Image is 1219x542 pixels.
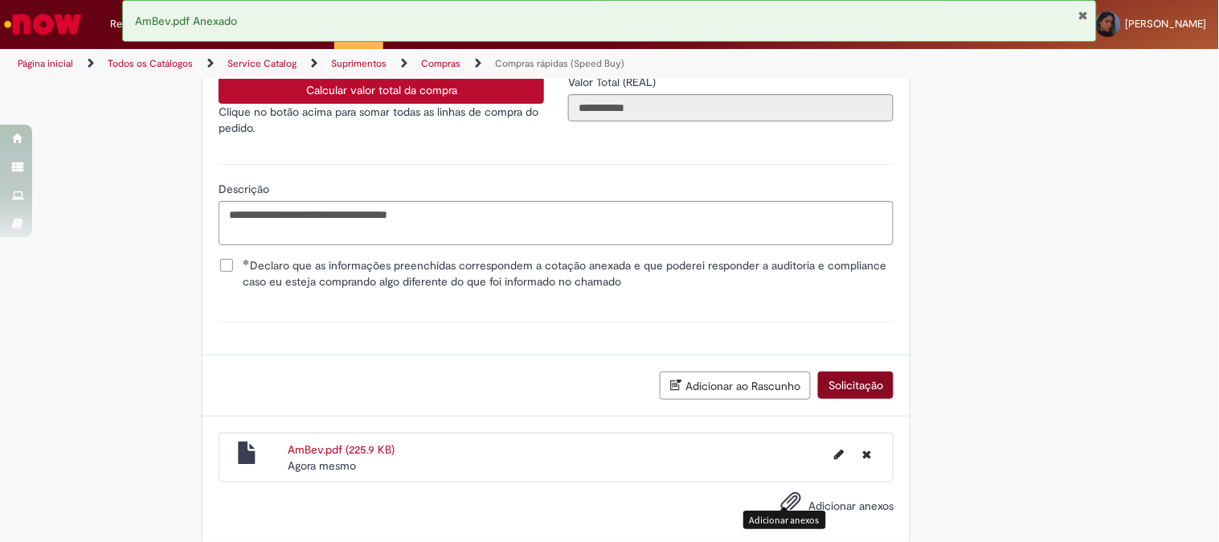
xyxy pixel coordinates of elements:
button: Calcular valor total da compra [219,76,544,104]
a: Compras rápidas (Speed Buy) [495,57,624,70]
span: Declaro que as informações preenchidas correspondem a cotação anexada e que poderei responder a a... [243,257,894,289]
span: [PERSON_NAME] [1126,17,1207,31]
div: Adicionar anexos [743,511,826,529]
a: Compras [421,57,460,70]
a: Todos os Catálogos [108,57,193,70]
time: 28/08/2025 14:13:51 [288,458,356,473]
a: Página inicial [18,57,73,70]
input: Valor Total (REAL) [568,94,894,121]
a: Service Catalog [227,57,297,70]
span: AmBev.pdf Anexado [135,14,237,28]
a: AmBev.pdf (225.9 KB) [288,442,395,457]
textarea: Descrição [219,201,894,244]
button: Adicionar anexos [776,487,805,524]
label: Somente leitura - Valor Total (REAL) [568,74,659,90]
button: Adicionar ao Rascunho [660,372,811,400]
img: ServiceNow [2,8,84,40]
span: Somente leitura - Valor Total (REAL) [568,75,659,89]
button: Solicitação [818,372,894,399]
ul: Trilhas de página [12,49,800,79]
span: Adicionar anexos [808,499,894,513]
a: Suprimentos [331,57,387,70]
button: Excluir AmBev.pdf [853,441,881,467]
button: Fechar Notificação [1078,9,1088,22]
span: Descrição [219,182,272,196]
span: Obrigatório Preenchido [243,259,250,265]
p: Clique no botão acima para somar todas as linhas de compra do pedido. [219,104,544,136]
span: Requisições [110,16,166,32]
button: Editar nome de arquivo AmBev.pdf [824,441,853,467]
span: Agora mesmo [288,458,356,473]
